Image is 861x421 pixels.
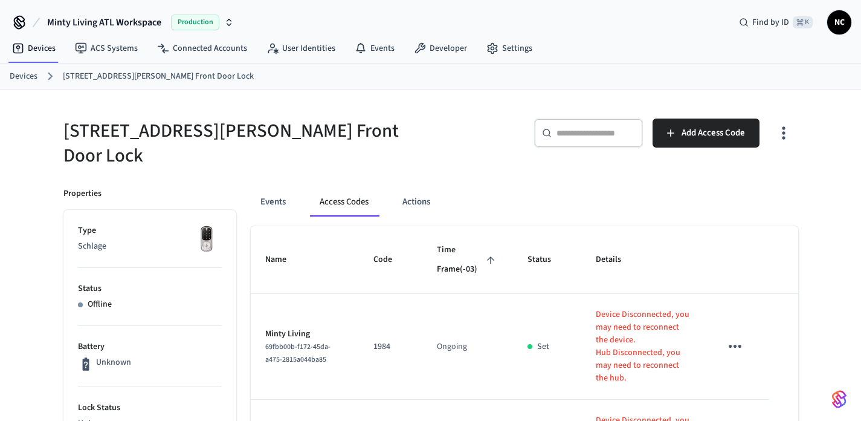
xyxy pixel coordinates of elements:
[832,390,846,409] img: SeamLogoGradient.69752ec5.svg
[345,38,404,59] a: Events
[310,188,378,217] button: Access Codes
[265,342,331,365] span: 69fbb00b-f172-45da-a475-2815a044ba85
[2,38,65,59] a: Devices
[265,250,302,269] span: Name
[752,16,789,28] span: Find by ID
[422,294,513,400] td: Ongoing
[596,250,637,269] span: Details
[437,241,498,279] span: Time Frame(-03)
[793,16,813,28] span: ⌘ K
[404,38,477,59] a: Developer
[78,240,222,253] p: Schlage
[47,15,161,30] span: Minty Living ATL Workspace
[828,11,850,33] span: NC
[265,328,344,341] p: Minty Living
[257,38,345,59] a: User Identities
[729,11,822,33] div: Find by ID⌘ K
[78,341,222,353] p: Battery
[477,38,542,59] a: Settings
[10,70,37,83] a: Devices
[682,125,745,141] span: Add Access Code
[596,347,692,385] p: Hub Disconnected, you may need to reconnect the hub.
[78,224,222,237] p: Type
[827,10,851,34] button: NC
[63,188,102,200] p: Properties
[527,250,567,269] span: Status
[537,341,549,353] p: Set
[393,188,440,217] button: Actions
[147,38,257,59] a: Connected Accounts
[373,341,408,353] p: 1984
[65,38,147,59] a: ACS Systems
[88,298,112,311] p: Offline
[63,70,254,83] a: [STREET_ADDRESS][PERSON_NAME] Front Door Lock
[653,119,759,148] button: Add Access Code
[596,308,692,347] p: Device Disconnected, you may need to reconnect the device.
[251,188,798,217] div: ant example
[63,119,424,168] h5: [STREET_ADDRESS][PERSON_NAME] Front Door Lock
[78,402,222,414] p: Lock Status
[78,282,222,295] p: Status
[171,15,219,30] span: Production
[192,224,222,255] img: Yale Assure Touchscreen Wifi Smart Lock, Satin Nickel, Front
[373,250,408,269] span: Code
[251,188,295,217] button: Events
[96,356,131,369] p: Unknown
